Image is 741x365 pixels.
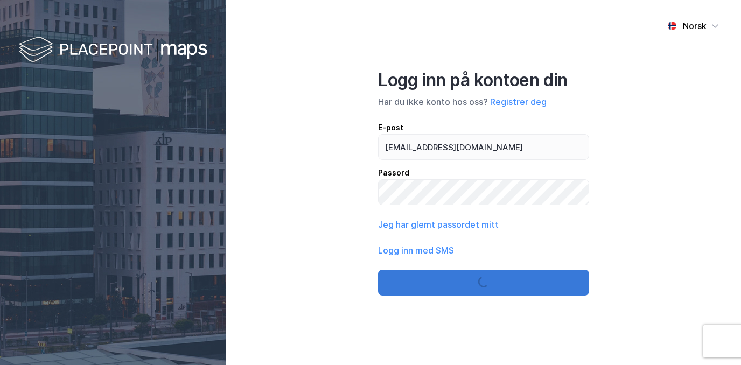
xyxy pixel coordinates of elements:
[19,34,207,66] img: logo-white.f07954bde2210d2a523dddb988cd2aa7.svg
[378,218,499,231] button: Jeg har glemt passordet mitt
[378,166,589,179] div: Passord
[378,95,589,108] div: Har du ikke konto hos oss?
[683,19,707,32] div: Norsk
[378,244,454,257] button: Logg inn med SMS
[378,121,589,134] div: E-post
[490,95,547,108] button: Registrer deg
[378,69,589,91] div: Logg inn på kontoen din
[687,313,741,365] iframe: Chat Widget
